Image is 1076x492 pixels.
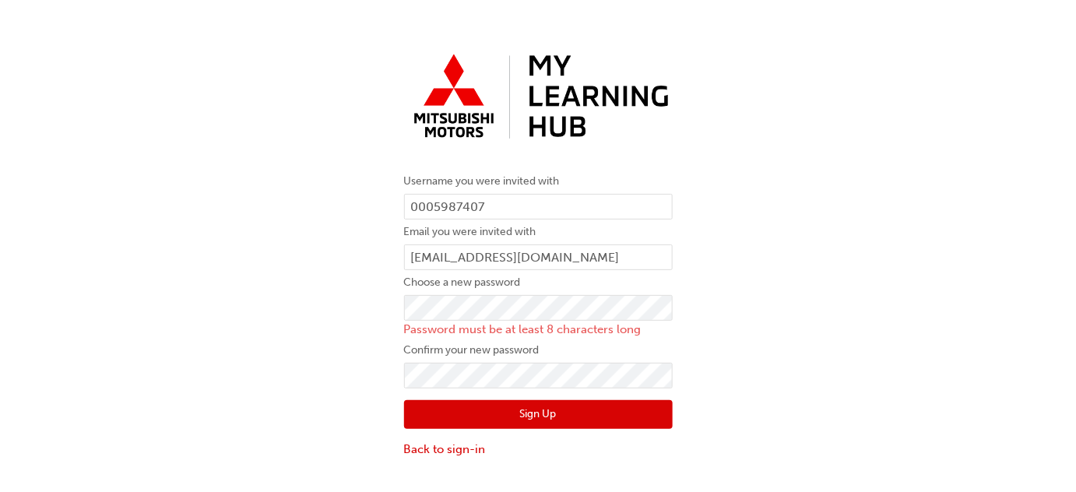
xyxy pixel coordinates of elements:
img: mmal [404,47,673,149]
label: Choose a new password [404,273,673,292]
label: Username you were invited with [404,172,673,191]
input: Username [404,194,673,220]
button: Sign Up [404,400,673,430]
label: Email you were invited with [404,223,673,241]
label: Confirm your new password [404,341,673,360]
p: Password must be at least 8 characters long [404,321,673,339]
a: Back to sign-in [404,441,673,459]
